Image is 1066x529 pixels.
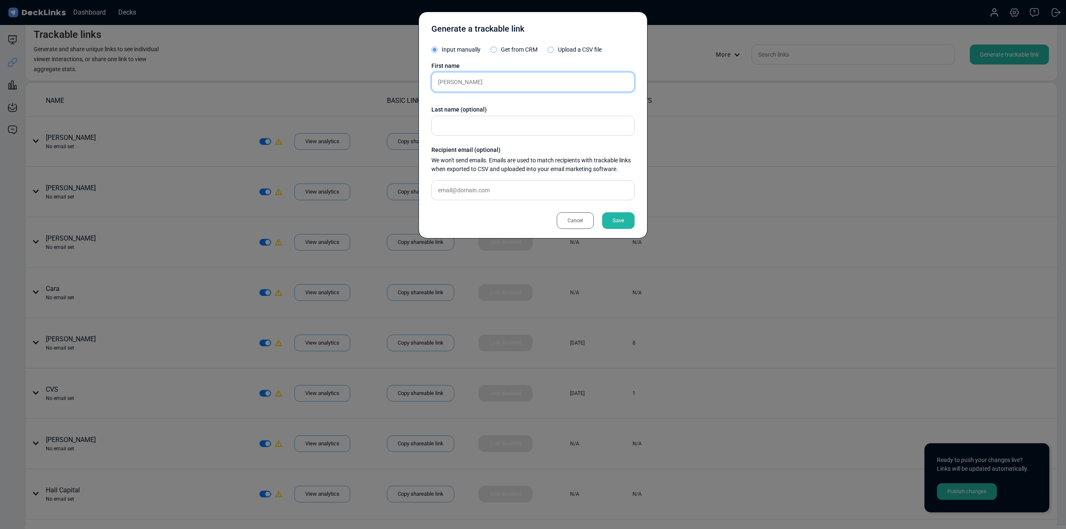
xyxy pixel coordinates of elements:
[602,212,635,229] div: Save
[431,105,635,114] div: Last name (optional)
[431,180,635,200] input: email@domain.com
[442,46,481,53] span: Input manually
[558,46,602,53] span: Upload a CSV file
[431,156,635,174] div: We won't send emails. Emails are used to match recipients with trackable links when exported to C...
[431,22,524,39] div: Generate a trackable link
[431,62,635,70] div: First name
[501,46,538,53] span: Get from CRM
[431,146,635,154] div: Recipient email (optional)
[557,212,594,229] div: Cancel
